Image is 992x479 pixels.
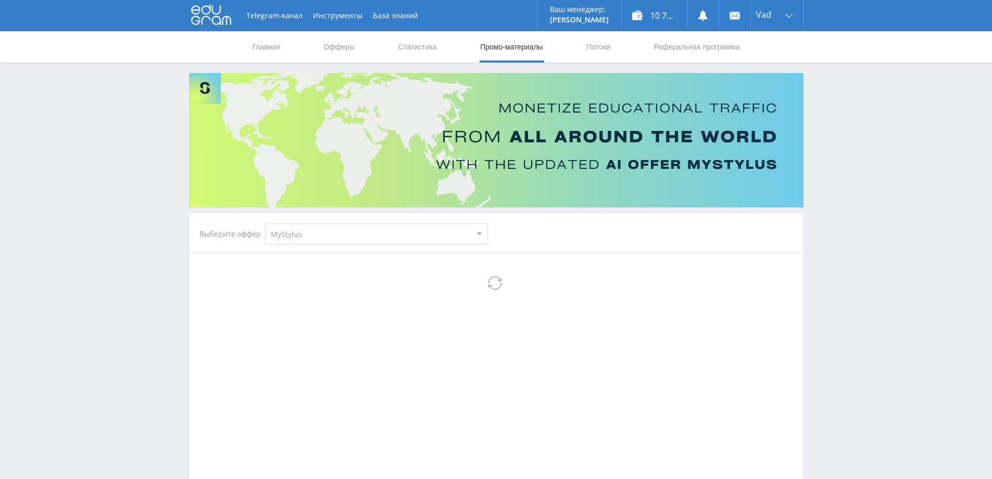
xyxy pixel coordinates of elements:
div: Выберите оффер [199,230,265,238]
a: Главная [252,31,281,63]
span: Vad [756,10,771,19]
img: Banner [189,73,803,207]
a: Потоки [585,31,611,63]
a: Статистика [397,31,438,63]
p: Ваш менеджер: [550,5,609,14]
a: Офферы [323,31,356,63]
a: Реферальная программа [653,31,741,63]
a: Промо-материалы [479,31,544,63]
p: [PERSON_NAME] [550,16,609,24]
